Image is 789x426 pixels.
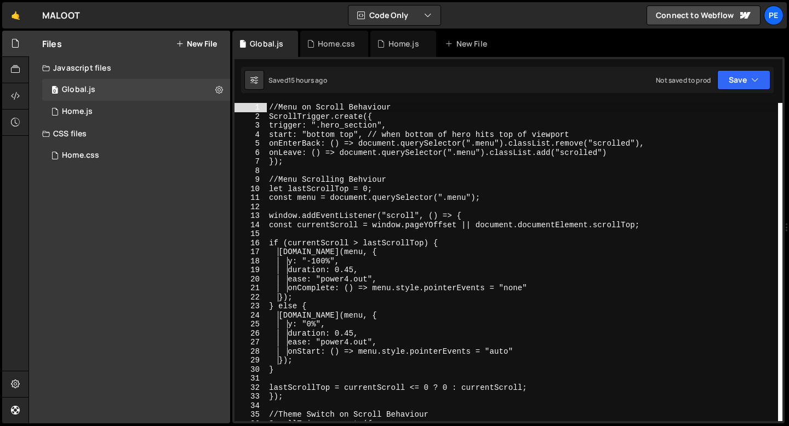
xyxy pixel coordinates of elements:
div: 15 hours ago [288,76,327,85]
div: 30 [235,365,267,375]
div: 25 [235,320,267,329]
div: 22 [235,293,267,302]
div: Global.js [250,38,283,49]
span: 0 [52,87,58,95]
div: 20 [235,275,267,284]
div: 27 [235,338,267,347]
div: 9 [235,175,267,185]
div: 26 [235,329,267,338]
div: 16 [235,239,267,248]
div: 5 [235,139,267,148]
div: Javascript files [29,57,230,79]
h2: Files [42,38,62,50]
div: 16127/43667.css [42,145,230,166]
div: 18 [235,257,267,266]
div: 6 [235,148,267,158]
div: 3 [235,121,267,130]
div: 33 [235,392,267,401]
div: 23 [235,302,267,311]
div: 28 [235,347,267,356]
div: 14 [235,221,267,230]
div: Saved [268,76,327,85]
div: Home.css [62,151,99,160]
div: 29 [235,356,267,365]
div: Home.js [388,38,419,49]
div: 13 [235,211,267,221]
button: Code Only [348,5,441,25]
a: 🤙 [2,2,29,28]
div: 11 [235,193,267,203]
div: 17 [235,247,267,257]
a: Connect to Webflow [647,5,761,25]
div: 19 [235,266,267,275]
div: 7 [235,157,267,166]
div: 32 [235,383,267,393]
div: 24 [235,311,267,320]
div: 2 [235,112,267,122]
div: 35 [235,410,267,419]
div: 10 [235,185,267,194]
div: 34 [235,401,267,411]
div: Home.js [62,107,93,117]
div: 31 [235,374,267,383]
div: 15 [235,229,267,239]
div: 1 [235,103,267,112]
div: 21 [235,284,267,293]
div: Not saved to prod [656,76,711,85]
div: Global.js [62,85,95,95]
button: Save [717,70,770,90]
div: Home.css [318,38,355,49]
div: 12 [235,203,267,212]
div: 8 [235,166,267,176]
div: New File [445,38,491,49]
button: New File [176,39,217,48]
div: 16127/43325.js [42,79,230,101]
a: Pe [764,5,784,25]
div: MALOOT [42,9,80,22]
div: 4 [235,130,267,140]
div: CSS files [29,123,230,145]
div: 16127/43336.js [42,101,230,123]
